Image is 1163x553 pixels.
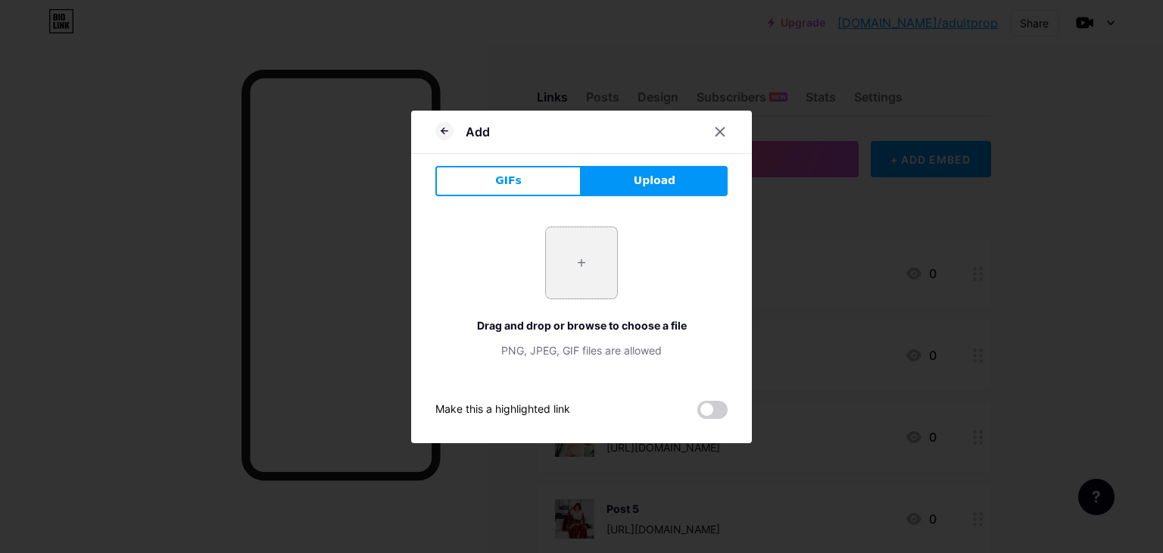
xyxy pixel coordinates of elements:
div: Add [466,123,490,141]
div: Make this a highlighted link [435,401,570,419]
button: Upload [581,166,728,196]
span: Upload [634,173,675,189]
div: Drag and drop or browse to choose a file [435,317,728,333]
div: PNG, JPEG, GIF files are allowed [435,342,728,358]
span: GIFs [495,173,522,189]
button: GIFs [435,166,581,196]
